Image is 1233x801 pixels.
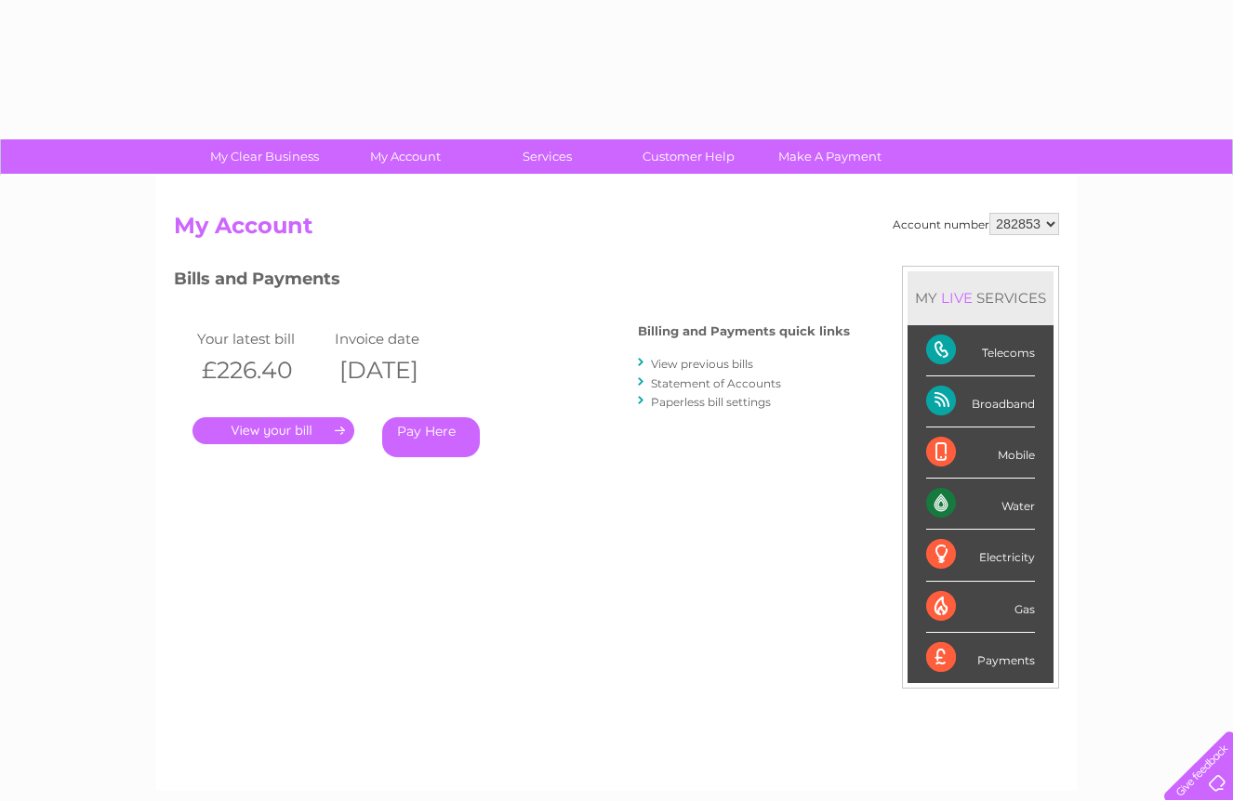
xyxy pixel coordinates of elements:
div: Broadband [926,376,1035,427]
a: My Account [329,139,483,174]
div: Water [926,479,1035,530]
div: MY SERVICES [908,271,1054,324]
a: Statement of Accounts [651,376,781,390]
a: View previous bills [651,357,753,371]
a: Customer Help [612,139,765,174]
a: Pay Here [382,417,480,457]
h3: Bills and Payments [174,266,850,298]
a: Make A Payment [753,139,907,174]
div: Account number [893,213,1059,235]
div: Mobile [926,427,1035,479]
td: Your latest bill [192,326,330,351]
h4: Billing and Payments quick links [638,324,850,338]
div: LIVE [937,289,976,307]
div: Payments [926,633,1035,683]
td: Invoice date [330,326,468,351]
a: My Clear Business [188,139,341,174]
div: Gas [926,582,1035,633]
a: Services [471,139,624,174]
a: . [192,417,354,444]
th: £226.40 [192,351,330,389]
th: [DATE] [330,351,468,389]
h2: My Account [174,213,1059,248]
div: Electricity [926,530,1035,581]
a: Paperless bill settings [651,395,771,409]
div: Telecoms [926,325,1035,376]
